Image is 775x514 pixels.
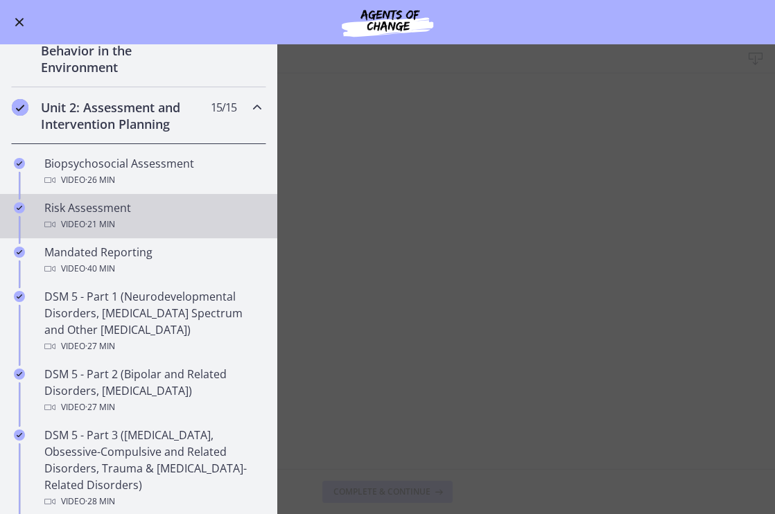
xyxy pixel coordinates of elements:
[44,366,261,416] div: DSM 5 - Part 2 (Bipolar and Related Disorders, [MEDICAL_DATA])
[11,14,28,30] button: Enable menu
[14,158,25,169] i: Completed
[44,155,261,188] div: Biopsychosocial Assessment
[44,427,261,510] div: DSM 5 - Part 3 ([MEDICAL_DATA], Obsessive-Compulsive and Related Disorders, Trauma & [MEDICAL_DAT...
[44,260,261,277] div: Video
[41,99,210,132] h2: Unit 2: Assessment and Intervention Planning
[14,429,25,441] i: Completed
[14,202,25,213] i: Completed
[14,291,25,302] i: Completed
[211,99,236,116] span: 15 / 15
[85,260,115,277] span: · 40 min
[85,399,115,416] span: · 27 min
[44,200,261,233] div: Risk Assessment
[44,244,261,277] div: Mandated Reporting
[85,172,115,188] span: · 26 min
[44,288,261,355] div: DSM 5 - Part 1 (Neurodevelopmental Disorders, [MEDICAL_DATA] Spectrum and Other [MEDICAL_DATA])
[44,216,261,233] div: Video
[85,493,115,510] span: · 28 min
[44,493,261,510] div: Video
[44,399,261,416] div: Video
[44,338,261,355] div: Video
[85,216,115,233] span: · 21 min
[44,172,261,188] div: Video
[12,99,28,116] i: Completed
[85,338,115,355] span: · 27 min
[304,6,471,39] img: Agents of Change
[14,369,25,380] i: Completed
[14,247,25,258] i: Completed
